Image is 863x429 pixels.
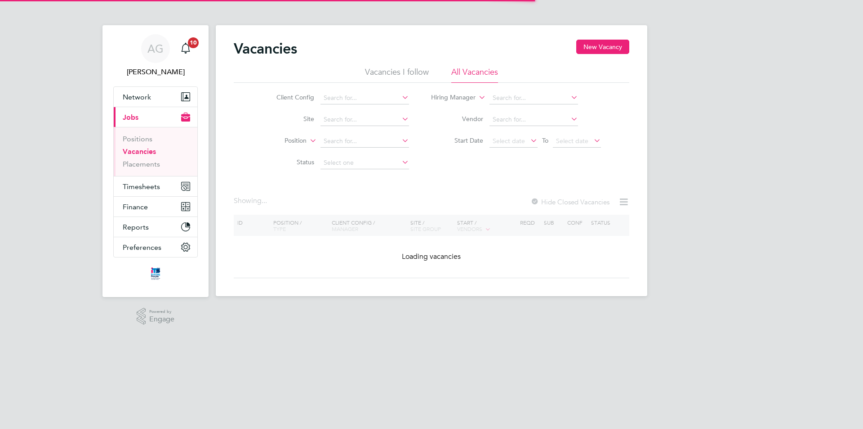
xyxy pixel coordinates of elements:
[123,223,149,231] span: Reports
[113,34,198,77] a: AG[PERSON_NAME]
[123,93,151,101] span: Network
[123,147,156,156] a: Vacancies
[530,198,609,206] label: Hide Closed Vacancies
[114,197,197,217] button: Finance
[149,316,174,323] span: Engage
[431,115,483,123] label: Vendor
[262,158,314,166] label: Status
[123,182,160,191] span: Timesheets
[234,196,269,206] div: Showing
[123,243,161,252] span: Preferences
[320,113,409,126] input: Search for...
[431,136,483,145] label: Start Date
[149,308,174,316] span: Powered by
[489,92,578,104] input: Search for...
[320,157,409,169] input: Select one
[113,266,198,281] a: Go to home page
[489,113,578,126] input: Search for...
[114,217,197,237] button: Reports
[539,135,551,146] span: To
[493,137,525,145] span: Select date
[113,67,198,77] span: Andy Graham
[102,25,209,297] nav: Main navigation
[114,176,197,196] button: Timesheets
[262,196,267,205] span: ...
[149,266,162,281] img: itsconstruction-logo-retina.png
[123,113,138,122] span: Jobs
[576,40,629,54] button: New Vacancy
[123,160,160,168] a: Placements
[123,135,152,143] a: Positions
[114,237,197,257] button: Preferences
[123,203,148,211] span: Finance
[262,93,314,101] label: Client Config
[365,67,429,83] li: Vacancies I follow
[147,43,164,54] span: AG
[255,136,307,145] label: Position
[556,137,588,145] span: Select date
[177,34,195,63] a: 10
[320,135,409,148] input: Search for...
[188,37,199,48] span: 10
[234,40,297,58] h2: Vacancies
[114,127,197,176] div: Jobs
[320,92,409,104] input: Search for...
[114,87,197,107] button: Network
[262,115,314,123] label: Site
[424,93,476,102] label: Hiring Manager
[451,67,498,83] li: All Vacancies
[137,308,175,325] a: Powered byEngage
[114,107,197,127] button: Jobs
